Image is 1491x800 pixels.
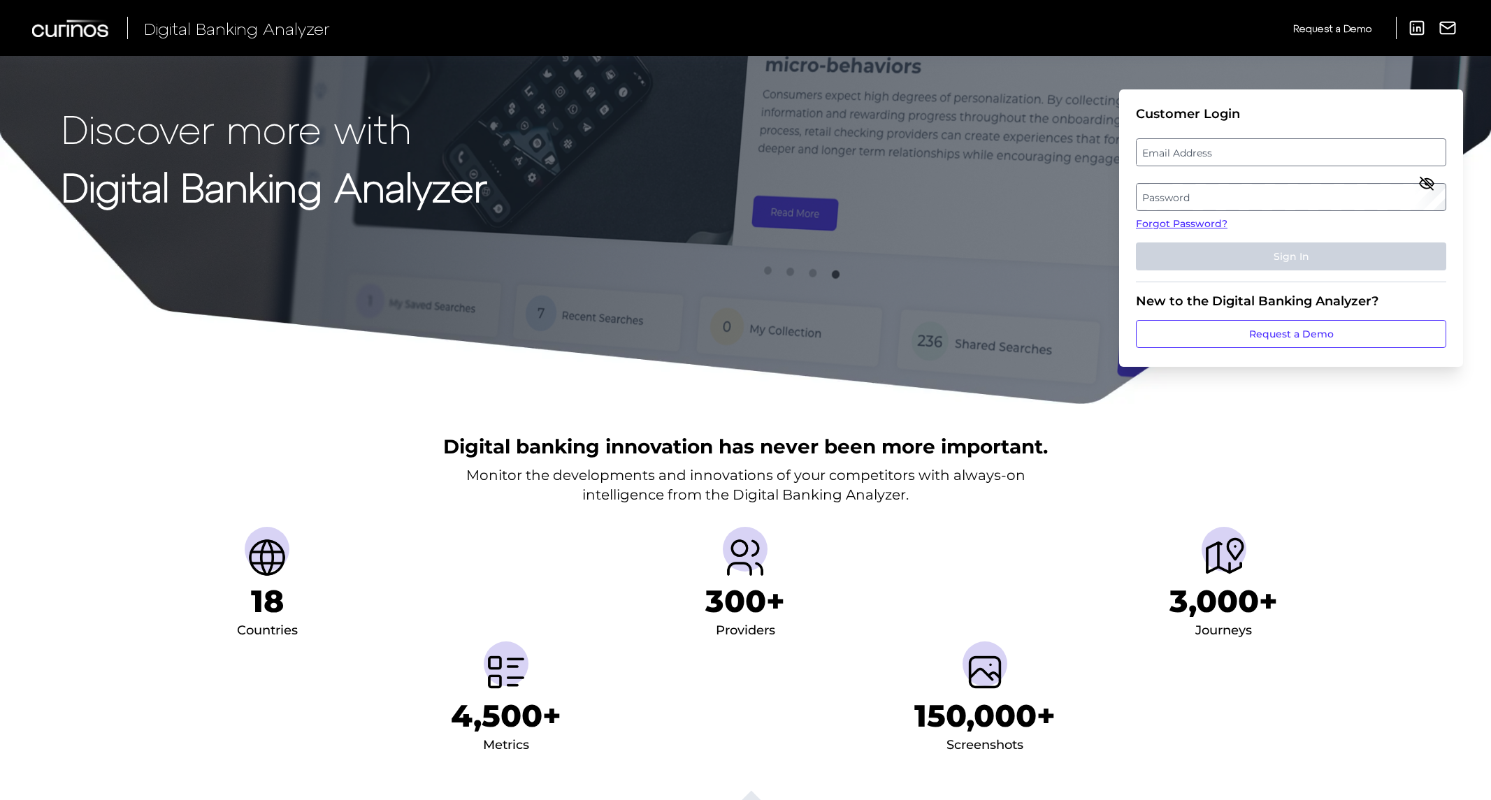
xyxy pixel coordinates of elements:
label: Password [1137,184,1445,210]
h1: 150,000+ [914,697,1056,734]
button: Sign In [1136,242,1446,270]
img: Journeys [1202,535,1246,580]
div: Metrics [483,734,529,757]
h1: 3,000+ [1169,583,1278,620]
img: Countries [245,535,289,580]
h1: 18 [251,583,284,620]
p: Discover more with [62,106,487,150]
div: Customer Login [1136,106,1446,122]
label: Email Address [1137,140,1445,165]
div: New to the Digital Banking Analyzer? [1136,293,1446,309]
div: Providers [716,620,775,642]
h1: 300+ [705,583,785,620]
img: Curinos [32,20,110,37]
img: Metrics [484,650,528,694]
a: Request a Demo [1293,17,1371,40]
p: Monitor the developments and innovations of your competitors with always-on intelligence from the... [466,465,1025,504]
div: Countries [237,620,298,642]
h2: Digital banking innovation has never been more important. [443,433,1048,460]
span: Request a Demo [1293,22,1371,34]
div: Journeys [1195,620,1252,642]
a: Request a Demo [1136,320,1446,348]
h1: 4,500+ [451,697,561,734]
img: Providers [723,535,768,580]
a: Forgot Password? [1136,217,1446,231]
span: Digital Banking Analyzer [144,18,330,38]
img: Screenshots [963,650,1007,694]
strong: Digital Banking Analyzer [62,163,487,210]
div: Screenshots [946,734,1023,757]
